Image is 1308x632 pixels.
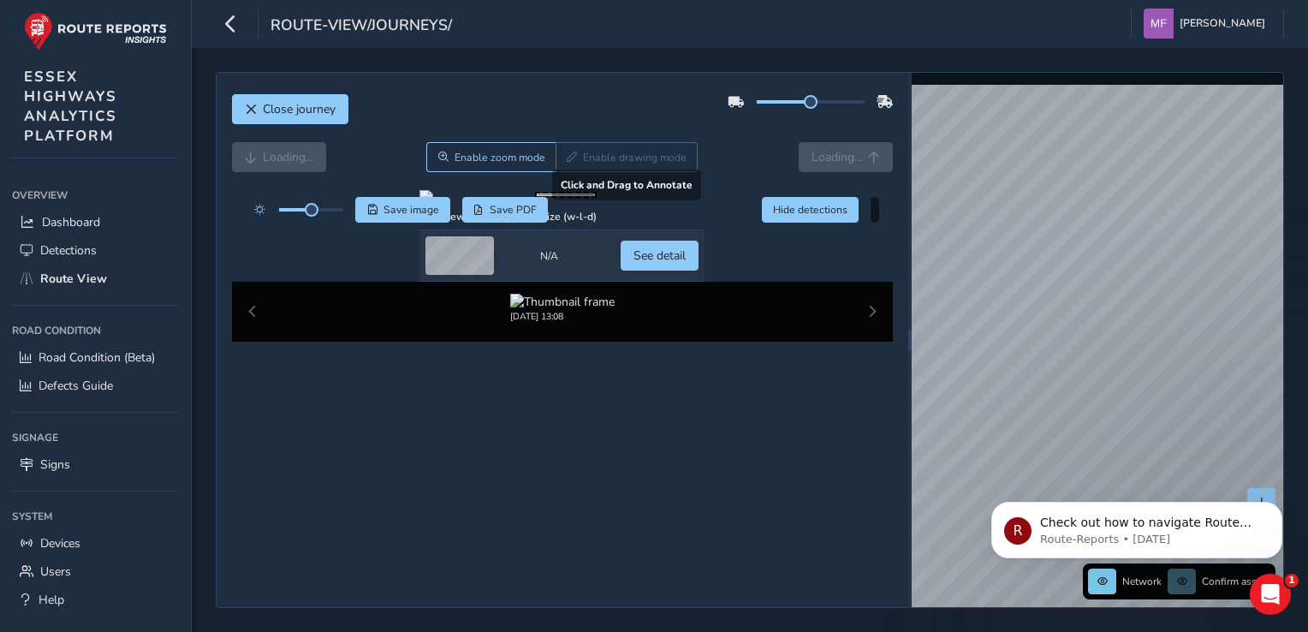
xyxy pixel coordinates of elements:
[39,592,64,608] span: Help
[462,197,549,223] button: PDF
[12,557,179,586] a: Users
[12,529,179,557] a: Devices
[383,203,439,217] span: Save image
[633,247,686,264] span: See detail
[12,318,179,343] div: Road Condition
[1144,9,1174,39] img: diamond-layout
[24,12,167,51] img: rr logo
[40,271,107,287] span: Route View
[42,214,100,230] span: Dashboard
[12,236,179,265] a: Detections
[534,230,603,282] td: N/A
[621,241,699,271] button: See detail
[966,466,1308,586] iframe: Intercom notifications message
[12,586,179,614] a: Help
[1180,9,1265,39] span: [PERSON_NAME]
[773,203,847,217] span: Hide detections
[455,151,545,164] span: Enable zoom mode
[24,67,117,146] span: ESSEX HIGHWAYS ANALYTICS PLATFORM
[40,242,97,259] span: Detections
[12,208,179,236] a: Dashboard
[12,372,179,400] a: Defects Guide
[12,425,179,450] div: Signage
[12,450,179,479] a: Signs
[271,15,452,39] span: route-view/journeys/
[12,504,179,529] div: System
[40,456,70,473] span: Signs
[490,203,537,217] span: Save PDF
[355,197,450,223] button: Save
[12,265,179,293] a: Route View
[40,535,80,552] span: Devices
[1250,574,1291,615] iframe: Intercom live chat
[40,563,71,580] span: Users
[762,197,859,223] button: Hide detections
[1144,9,1271,39] button: [PERSON_NAME]
[12,343,179,372] a: Road Condition (Beta)
[232,94,348,124] button: Close journey
[426,142,556,172] button: Zoom
[1285,574,1299,587] span: 1
[510,294,615,310] img: Thumbnail frame
[510,310,615,323] div: [DATE] 13:08
[12,182,179,208] div: Overview
[39,378,113,394] span: Defects Guide
[39,349,155,366] span: Road Condition (Beta)
[263,101,336,117] span: Close journey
